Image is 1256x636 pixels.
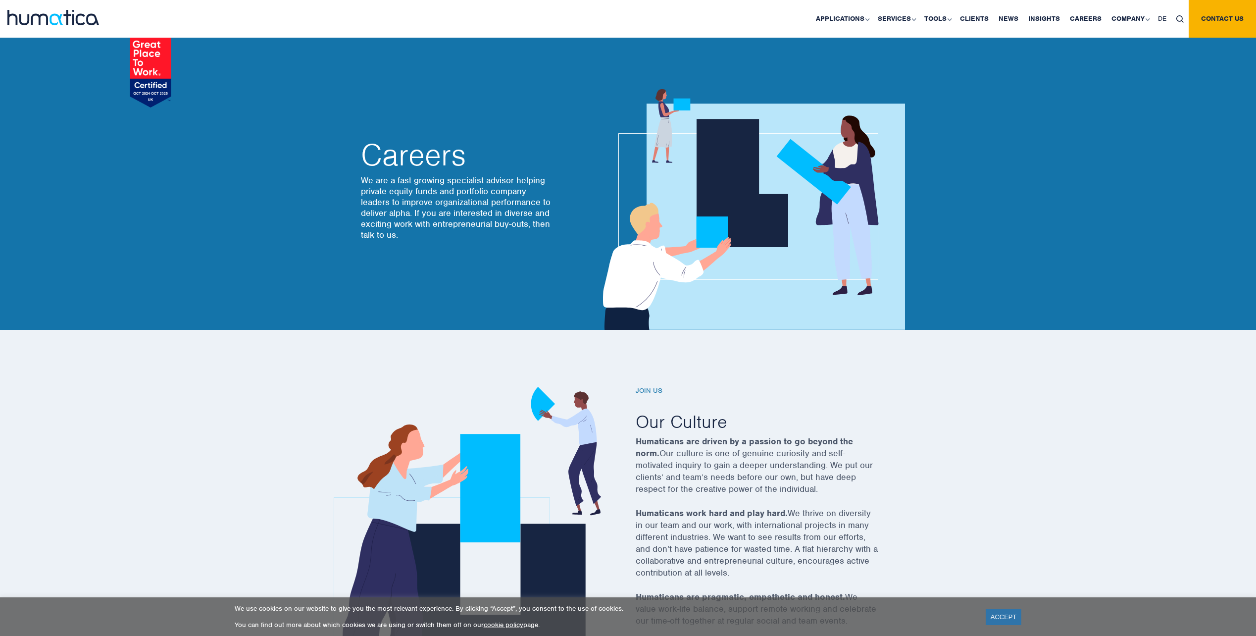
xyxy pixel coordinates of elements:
img: logo [7,10,99,25]
strong: Humaticans are pragmatic, empathetic and honest. [636,591,845,602]
p: We are a fast growing specialist advisor helping private equity funds and portfolio company leade... [361,175,554,240]
img: search_icon [1176,15,1184,23]
img: about_banner1 [594,89,905,330]
a: cookie policy [484,621,523,629]
span: DE [1158,14,1166,23]
p: We use cookies on our website to give you the most relevant experience. By clicking “Accept”, you... [235,604,973,613]
h2: Careers [361,140,554,170]
p: You can find out more about which cookies we are using or switch them off on our page. [235,621,973,629]
p: Our culture is one of genuine curiosity and self-motivated inquiry to gain a deeper understanding... [636,435,903,507]
a: ACCEPT [986,609,1022,625]
strong: Humaticans work hard and play hard. [636,508,788,519]
h6: Join us [636,387,903,395]
p: We thrive on diversity in our team and our work, with international projects in many different in... [636,507,903,591]
h2: Our Culture [636,410,903,433]
strong: Humaticans are driven by a passion to go beyond the norm. [636,436,853,459]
